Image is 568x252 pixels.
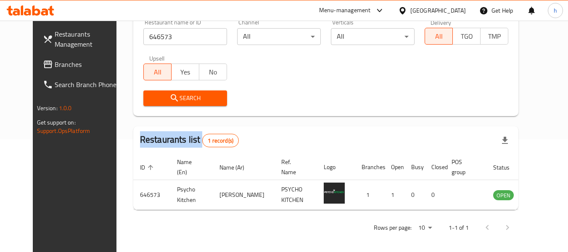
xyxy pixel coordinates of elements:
button: All [425,28,453,45]
div: Total records count [202,134,239,147]
label: Upsell [149,55,165,61]
span: TGO [456,30,477,42]
button: Yes [171,64,199,80]
span: Branches [55,59,121,69]
div: All [237,28,321,45]
span: Status [493,162,520,172]
span: h [554,6,557,15]
span: Search [150,93,220,103]
td: Psycho Kitchen [170,180,213,210]
span: Search Branch Phone [55,80,121,90]
td: [PERSON_NAME] [213,180,275,210]
p: 1-1 of 1 [449,223,469,233]
span: Name (En) [177,157,203,177]
h2: Restaurants list [140,133,239,147]
span: OPEN [493,191,514,200]
div: OPEN [493,190,514,200]
span: TMP [484,30,505,42]
span: Ref. Name [281,157,307,177]
td: 0 [404,180,425,210]
a: Search Branch Phone [36,74,128,95]
a: Support.OpsPlatform [37,125,90,136]
span: Get support on: [37,117,76,128]
div: All [331,28,415,45]
td: 1 [384,180,404,210]
button: TMP [480,28,508,45]
th: Logo [317,154,355,180]
td: 646573 [133,180,170,210]
div: Export file [495,130,515,151]
a: Restaurants Management [36,24,128,54]
td: 0 [425,180,445,210]
span: No [203,66,224,78]
div: Rows per page: [415,222,435,234]
span: 1.0.0 [59,103,72,114]
th: Closed [425,154,445,180]
span: All [147,66,168,78]
span: 1 record(s) [203,137,238,145]
th: Busy [404,154,425,180]
td: PSYCHO KITCHEN [275,180,317,210]
span: All [428,30,449,42]
th: Branches [355,154,384,180]
th: Open [384,154,404,180]
span: Yes [175,66,196,78]
div: Menu-management [319,5,371,16]
span: Restaurants Management [55,29,121,49]
img: Psycho Kitchen [324,183,345,204]
td: 1 [355,180,384,210]
span: Name (Ar) [219,162,255,172]
button: TGO [452,28,481,45]
input: Search for restaurant name or ID.. [143,28,227,45]
span: POS group [452,157,476,177]
button: No [199,64,227,80]
button: All [143,64,172,80]
button: Search [143,90,227,106]
span: ID [140,162,156,172]
span: Version: [37,103,58,114]
table: enhanced table [133,154,560,210]
p: Rows per page: [374,223,412,233]
a: Branches [36,54,128,74]
div: [GEOGRAPHIC_DATA] [410,6,466,15]
label: Delivery [431,19,452,25]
